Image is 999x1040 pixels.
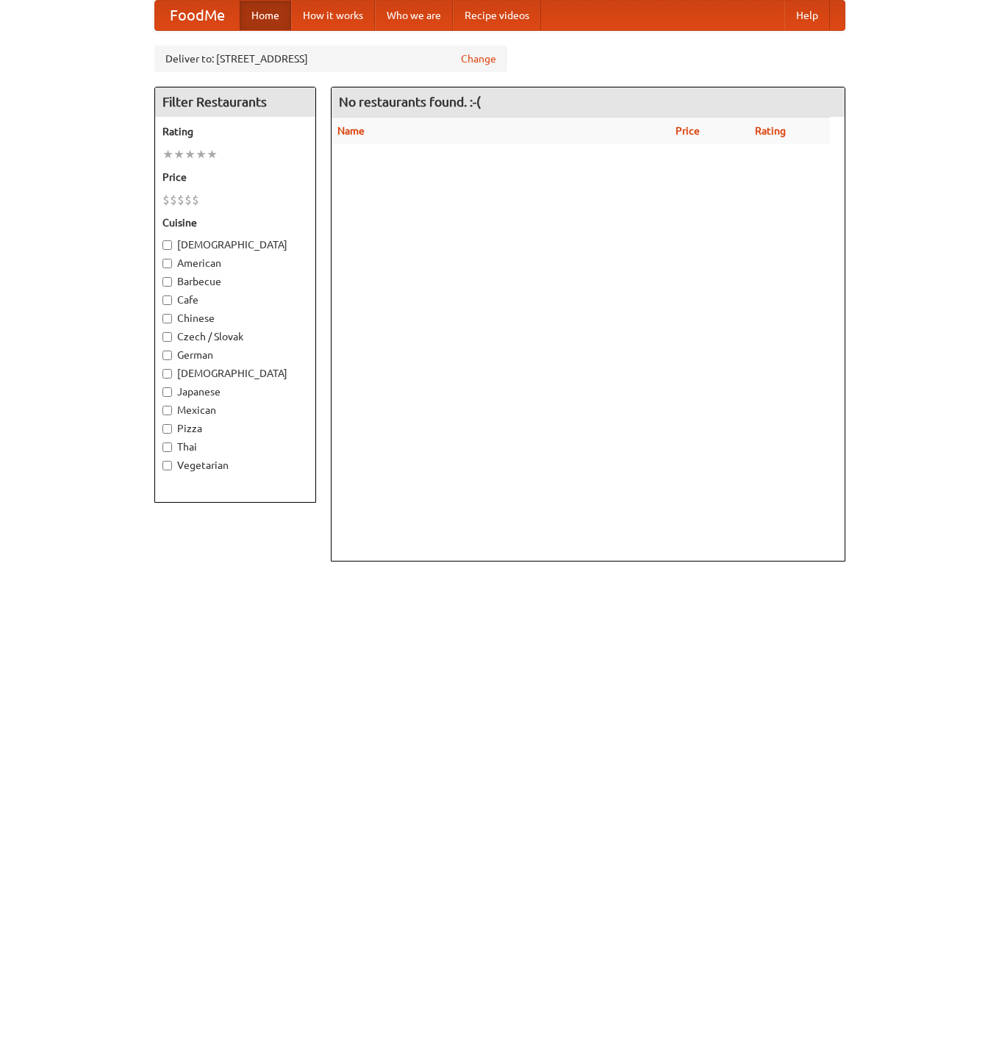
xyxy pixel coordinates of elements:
[162,256,308,270] label: American
[162,277,172,287] input: Barbecue
[461,51,496,66] a: Change
[162,424,172,434] input: Pizza
[177,192,185,208] li: $
[185,146,196,162] li: ★
[676,125,700,137] a: Price
[185,192,192,208] li: $
[162,237,308,252] label: [DEMOGRAPHIC_DATA]
[162,403,308,417] label: Mexican
[162,351,172,360] input: German
[162,240,172,250] input: [DEMOGRAPHIC_DATA]
[207,146,218,162] li: ★
[162,461,172,470] input: Vegetarian
[162,293,308,307] label: Cafe
[155,1,240,30] a: FoodMe
[162,366,308,381] label: [DEMOGRAPHIC_DATA]
[162,295,172,305] input: Cafe
[170,192,177,208] li: $
[375,1,453,30] a: Who we are
[339,95,481,109] ng-pluralize: No restaurants found. :-(
[162,311,308,326] label: Chinese
[162,458,308,473] label: Vegetarian
[162,440,308,454] label: Thai
[162,406,172,415] input: Mexican
[755,125,786,137] a: Rating
[162,369,172,379] input: [DEMOGRAPHIC_DATA]
[162,170,308,184] h5: Price
[162,348,308,362] label: German
[162,332,172,342] input: Czech / Slovak
[173,146,185,162] li: ★
[162,421,308,436] label: Pizza
[162,146,173,162] li: ★
[240,1,291,30] a: Home
[162,442,172,452] input: Thai
[154,46,507,72] div: Deliver to: [STREET_ADDRESS]
[155,87,315,117] h4: Filter Restaurants
[162,387,172,397] input: Japanese
[453,1,541,30] a: Recipe videos
[784,1,830,30] a: Help
[337,125,365,137] a: Name
[162,259,172,268] input: American
[192,192,199,208] li: $
[162,329,308,344] label: Czech / Slovak
[162,384,308,399] label: Japanese
[162,215,308,230] h5: Cuisine
[162,274,308,289] label: Barbecue
[162,124,308,139] h5: Rating
[196,146,207,162] li: ★
[162,314,172,323] input: Chinese
[291,1,375,30] a: How it works
[162,192,170,208] li: $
